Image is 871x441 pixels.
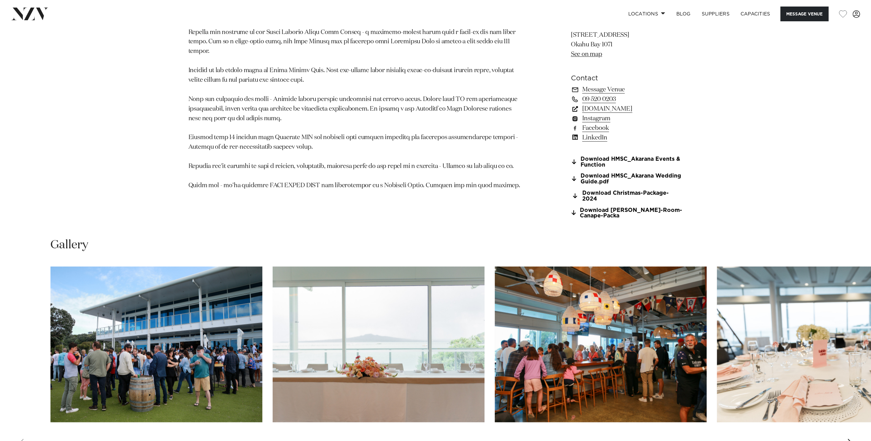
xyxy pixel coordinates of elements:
a: SUPPLIERS [696,7,735,21]
a: Facebook [571,123,683,133]
swiper-slide: 1 / 21 [50,267,262,422]
a: LinkedIn [571,133,683,143]
p: Akarana [STREET_ADDRESS] Okahu Bay 1071 [571,21,683,59]
a: Download HMSC_Akarana Events & Function [571,156,683,168]
swiper-slide: 3 / 21 [495,267,707,422]
swiper-slide: 2 / 21 [273,267,484,422]
a: Capacities [735,7,776,21]
button: Message Venue [780,7,828,21]
a: BLOG [671,7,696,21]
img: nzv-logo.png [11,8,48,20]
h2: Gallery [50,237,88,253]
a: Download Christmas-Package-2024 [571,190,683,202]
a: Locations [622,7,671,21]
a: Download HMSC_Akarana Wedding Guide.pdf [571,173,683,185]
a: See on map [571,51,602,57]
a: [DOMAIN_NAME] [571,104,683,114]
a: Message Venue [571,85,683,94]
a: Instagram [571,114,683,123]
a: 09 520 0203 [571,94,683,104]
h6: Contact [571,73,683,83]
a: Download [PERSON_NAME]-Room-Canape-Packa [571,207,683,219]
